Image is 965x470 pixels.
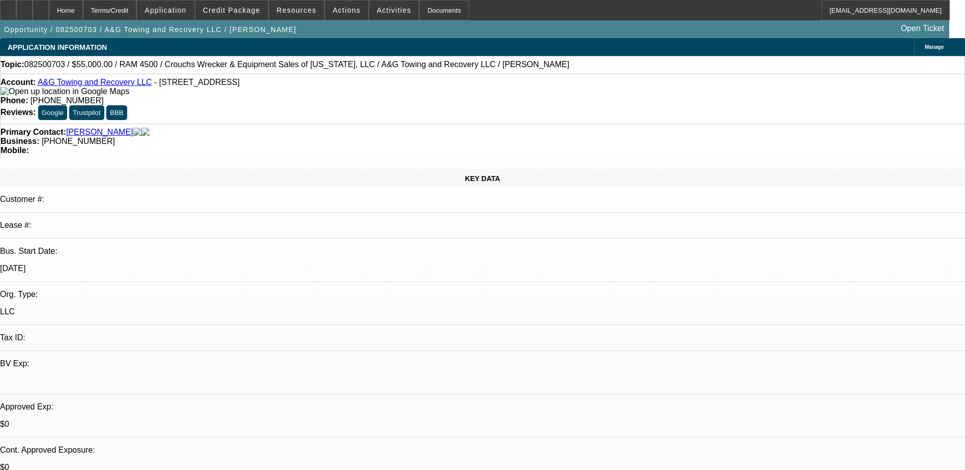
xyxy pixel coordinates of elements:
[144,6,186,14] span: Application
[1,137,39,145] strong: Business:
[1,87,129,96] img: Open up location in Google Maps
[66,128,133,137] a: [PERSON_NAME]
[1,87,129,96] a: View Google Maps
[925,44,944,50] span: Manage
[897,20,948,37] a: Open Ticket
[325,1,368,20] button: Actions
[1,128,66,137] strong: Primary Contact:
[277,6,316,14] span: Resources
[38,78,152,86] a: A&G Towing and Recovery LLC
[42,137,115,145] span: [PHONE_NUMBER]
[106,105,127,120] button: BBB
[1,60,24,69] strong: Topic:
[377,6,412,14] span: Activities
[269,1,324,20] button: Resources
[195,1,268,20] button: Credit Package
[1,96,28,105] strong: Phone:
[38,105,67,120] button: Google
[1,108,36,116] strong: Reviews:
[154,78,240,86] span: - [STREET_ADDRESS]
[203,6,260,14] span: Credit Package
[31,96,104,105] span: [PHONE_NUMBER]
[369,1,419,20] button: Activities
[465,174,500,183] span: KEY DATA
[1,78,36,86] strong: Account:
[1,146,29,155] strong: Mobile:
[8,43,107,51] span: APPLICATION INFORMATION
[69,105,104,120] button: Trustpilot
[24,60,569,69] span: 082500703 / $55,000.00 / RAM 4500 / Crouchs Wrecker & Equipment Sales of [US_STATE], LLC / A&G To...
[333,6,361,14] span: Actions
[4,25,297,34] span: Opportunity / 082500703 / A&G Towing and Recovery LLC / [PERSON_NAME]
[137,1,194,20] button: Application
[133,128,141,137] img: facebook-icon.png
[141,128,150,137] img: linkedin-icon.png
